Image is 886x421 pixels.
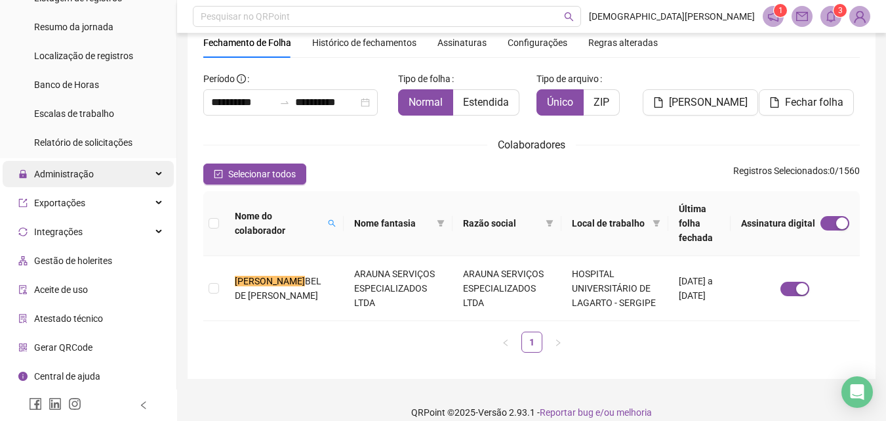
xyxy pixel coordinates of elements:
span: Regras alteradas [588,38,658,47]
span: facebook [29,397,42,410]
span: Gerar QRCode [34,342,92,353]
span: Integrações [34,227,83,237]
span: Banco de Horas [34,79,99,90]
span: Configurações [508,38,567,47]
button: Fechar folha [759,89,854,116]
img: 69351 [850,7,870,26]
span: Histórico de fechamentos [312,37,416,48]
sup: 3 [834,4,847,17]
span: Administração [34,169,94,179]
span: Fechamento de Folha [203,37,291,48]
span: Resumo da jornada [34,22,113,32]
a: 1 [522,332,542,352]
span: info-circle [237,74,246,83]
span: filter [543,213,556,233]
span: notification [767,11,779,22]
span: ZIP [594,96,609,108]
span: Atestado técnico [34,313,103,324]
div: Open Intercom Messenger [841,376,873,408]
span: Assinaturas [437,38,487,47]
span: bell [825,11,837,22]
th: Última folha fechada [668,191,731,256]
li: 1 [521,332,542,353]
span: Relatório de solicitações [34,137,132,148]
li: Próxima página [548,332,569,353]
span: [PERSON_NAME] [669,95,748,110]
span: Aceite de uso [34,284,88,295]
span: audit [18,285,28,294]
span: [DEMOGRAPHIC_DATA][PERSON_NAME] [589,9,755,24]
span: qrcode [18,343,28,352]
span: solution [18,314,28,323]
span: 3 [838,6,843,15]
span: filter [546,219,554,227]
td: ARAUNA SERVIÇOS ESPECIALIZADOS LTDA [344,256,453,321]
span: Razão social [463,216,540,231]
span: Normal [409,96,443,108]
span: filter [650,213,663,233]
span: mail [796,11,808,22]
span: Tipo de folha [398,72,451,86]
span: filter [434,213,447,233]
span: Localização de registros [34,51,133,61]
span: lock [18,169,28,179]
span: info-circle [18,372,28,381]
span: Gestão de holerites [34,255,112,266]
span: export [18,198,28,208]
span: search [328,219,336,227]
button: [PERSON_NAME] [643,89,758,116]
span: Estendida [463,96,509,108]
span: apartment [18,256,28,265]
span: Único [547,96,573,108]
span: sync [18,227,28,236]
span: instagram [68,397,81,410]
td: HOSPITAL UNIVERSITÁRIO DE LAGARTO - SERGIPE [561,256,668,321]
button: Selecionar todos [203,164,306,185]
span: Período [203,74,235,84]
span: check-square [214,169,223,179]
span: 1 [778,6,783,15]
sup: 1 [774,4,787,17]
span: Colaboradores [498,139,565,151]
button: right [548,332,569,353]
span: Nome fantasia [354,216,432,231]
span: to [279,97,290,108]
span: Versão [478,407,507,418]
span: search [325,206,338,240]
span: linkedin [49,397,62,410]
span: Nome do colaborador [235,209,323,238]
span: right [554,339,562,347]
span: Local de trabalho [572,216,647,231]
span: left [139,401,148,410]
span: search [564,12,574,22]
td: ARAUNA SERVIÇOS ESPECIALIZADOS LTDA [453,256,561,321]
span: left [502,339,510,347]
span: Registros Selecionados [733,166,828,176]
button: left [495,332,516,353]
li: Página anterior [495,332,516,353]
span: Selecionar todos [228,167,296,181]
span: Assinatura digital [741,216,815,231]
span: Escalas de trabalho [34,108,114,119]
mark: [PERSON_NAME] [235,276,305,286]
span: swap-right [279,97,290,108]
span: Reportar bug e/ou melhoria [540,407,652,418]
span: file [653,97,664,108]
span: Central de ajuda [34,371,100,382]
span: Tipo de arquivo [536,72,599,86]
span: Exportações [34,198,85,208]
span: Fechar folha [785,95,843,110]
td: [DATE] a [DATE] [668,256,731,321]
span: : 0 / 1560 [733,164,860,185]
span: filter [653,219,660,227]
span: file [769,97,780,108]
span: filter [437,219,445,227]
